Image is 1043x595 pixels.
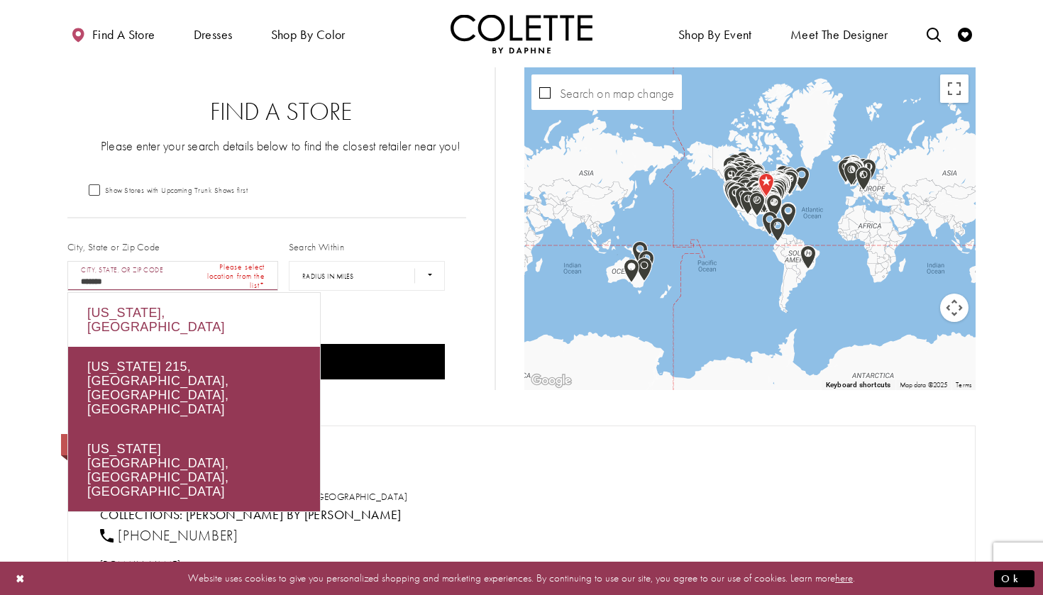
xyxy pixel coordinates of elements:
[9,566,33,591] button: Close Dialog
[825,380,890,390] button: Keyboard shortcuts
[289,240,344,254] label: Search Within
[96,137,466,155] p: Please enter your search details below to find the closest retailer near you!
[451,14,592,53] img: Colette by Daphne
[68,293,320,347] div: [US_STATE], [GEOGRAPHIC_DATA]
[118,526,238,545] span: [PHONE_NUMBER]
[102,569,941,588] p: Website uses cookies to give you personalized shopping and marketing experiences. By continuing t...
[790,28,888,42] span: Meet the designer
[451,14,592,53] a: Visit Home Page
[100,557,180,570] a: Opens in new tab
[954,14,976,53] a: Check Wishlist
[100,506,183,523] span: Collections:
[67,261,278,291] input: City, State, or ZIP Code
[68,429,320,511] div: [US_STATE][GEOGRAPHIC_DATA], [GEOGRAPHIC_DATA], [GEOGRAPHIC_DATA]
[100,465,957,486] h2: Amelishan Bridal
[900,380,948,389] span: Map data ©2025
[675,14,756,53] span: Shop By Event
[67,14,158,53] a: Find a store
[289,261,445,291] select: Radius In Miles
[190,14,236,53] span: Dresses
[194,28,233,42] span: Dresses
[92,28,155,42] span: Find a store
[186,506,402,523] a: Visit Colette by Daphne page - Opens in new tab
[271,28,346,42] span: Shop by color
[923,14,944,53] a: Toggle search
[678,28,752,42] span: Shop By Event
[787,14,892,53] a: Meet the designer
[100,557,180,570] span: [DOMAIN_NAME]
[528,372,575,390] a: Open this area in Google Maps (opens a new window)
[940,74,968,103] button: Toggle fullscreen view
[96,98,466,126] h2: Find a Store
[994,569,1034,587] button: Submit Dialog
[940,294,968,322] button: Map camera controls
[68,347,320,429] div: [US_STATE] 215, [GEOGRAPHIC_DATA], [GEOGRAPHIC_DATA], [GEOGRAPHIC_DATA]
[67,240,160,254] label: City, State or Zip Code
[835,571,853,585] a: here
[956,380,971,389] a: Terms (opens in new tab)
[524,67,976,390] div: Map with store locations
[267,14,349,53] span: Shop by color
[100,526,238,545] a: [PHONE_NUMBER]
[528,372,575,390] img: Google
